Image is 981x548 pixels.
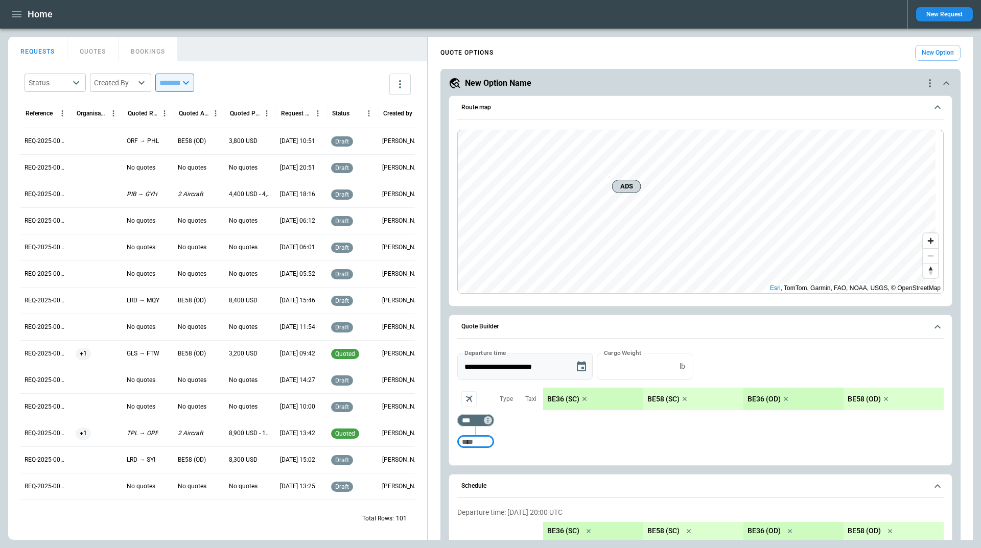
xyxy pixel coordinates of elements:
p: No quotes [127,270,155,278]
p: REQ-2025-000279 [25,137,67,146]
div: Quote Builder [457,353,944,453]
p: BE58 (SC) [647,395,680,403]
div: Created by [383,110,412,117]
p: Ben Gundermann [382,163,425,172]
div: Quoted Route [128,110,158,117]
p: REQ-2025-000278 [25,163,67,172]
p: LRD → SYI [127,456,155,464]
p: LRD → MQY [127,296,159,305]
p: No quotes [127,243,155,252]
div: quote-option-actions [924,77,936,89]
p: PIB → GYH [127,190,157,199]
p: BE58 (OD) [178,456,206,464]
p: Ben Gundermann [382,376,425,385]
p: ORF → PHL [127,137,159,146]
div: Too short [457,436,494,448]
p: 09/11/2025 15:46 [280,296,315,305]
p: 09/08/2025 14:27 [280,376,315,385]
p: REQ-2025-000269 [25,402,67,411]
div: Quoted Price [230,110,260,117]
button: QUOTES [67,37,119,61]
div: Route map [457,130,944,294]
p: BE58 (OD) [178,137,206,146]
span: draft [333,218,351,225]
p: No quotes [127,323,155,331]
div: Quoted Aircraft [179,110,209,117]
span: Aircraft selection [461,391,477,407]
span: draft [333,244,351,251]
p: No quotes [127,217,155,225]
div: , TomTom, Garmin, FAO, NOAA, USGS, © OpenStreetMap [770,283,941,293]
button: Schedule [457,474,944,498]
button: Route map [457,96,944,120]
h6: Quote Builder [461,323,499,330]
canvas: Map [458,130,936,294]
p: No quotes [178,482,206,491]
p: REQ-2025-000268 [25,429,67,438]
span: draft [333,271,351,278]
p: No quotes [178,217,206,225]
p: 09/05/2025 10:00 [280,402,315,411]
p: BE36 (SC) [547,395,579,403]
p: No quotes [229,243,258,252]
h4: QUOTE OPTIONS [440,51,494,55]
p: REQ-2025-000276 [25,217,67,225]
p: No quotes [229,270,258,278]
p: 4,400 USD - 4,500 USD [229,190,272,199]
button: Zoom out [923,248,938,263]
span: draft [333,324,351,331]
p: No quotes [178,163,206,172]
p: REQ-2025-000271 [25,349,67,358]
button: New Option [915,45,961,61]
span: draft [333,164,351,172]
label: Cargo Weight [604,348,641,357]
p: REQ-2025-000270 [25,376,67,385]
span: draft [333,138,351,145]
h5: New Option Name [465,78,531,89]
span: draft [333,457,351,464]
p: No quotes [127,402,155,411]
p: No quotes [178,376,206,385]
button: Quote Builder [457,315,944,339]
a: Esri [770,284,781,292]
p: REQ-2025-000274 [25,270,67,278]
p: BE36 (OD) [748,527,781,535]
span: ADS [617,181,637,192]
button: Zoom in [923,233,938,248]
p: Ben Gundermann [382,137,425,146]
span: draft [333,377,351,384]
p: 09/11/2025 09:42 [280,349,315,358]
span: +1 [76,420,91,446]
div: Organisation [77,110,107,117]
p: No quotes [178,323,206,331]
p: 8,400 USD [229,296,258,305]
p: 09/03/2025 13:25 [280,482,315,491]
p: BE58 (OD) [178,296,206,305]
p: Ben Gundermann [382,402,425,411]
p: GLS → FTW [127,349,159,358]
p: 09/14/2025 20:51 [280,163,315,172]
button: Created by column menu [413,107,427,120]
p: BE58 (SC) [647,527,680,535]
button: Organisation column menu [107,107,120,120]
p: REQ-2025-000273 [25,296,67,305]
p: 09/11/2025 11:54 [280,323,315,331]
p: No quotes [229,376,258,385]
p: Cady Howell [382,243,425,252]
p: Allen Maki [382,456,425,464]
p: Ben Gundermann [382,190,425,199]
p: No quotes [229,323,258,331]
p: BE36 (SC) [547,527,579,535]
div: Created By [94,78,135,88]
h1: Home [28,8,53,20]
p: Departure time: [DATE] 20:00 UTC [457,508,944,517]
button: Choose date, selected date is Sep 16, 2025 [571,356,592,377]
p: BE58 (OD) [848,527,881,535]
h6: Schedule [461,483,486,489]
button: REQUESTS [8,37,67,61]
p: No quotes [229,402,258,411]
span: draft [333,191,351,198]
p: REQ-2025-000266 [25,482,67,491]
p: Type [500,395,513,403]
p: No quotes [178,243,206,252]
